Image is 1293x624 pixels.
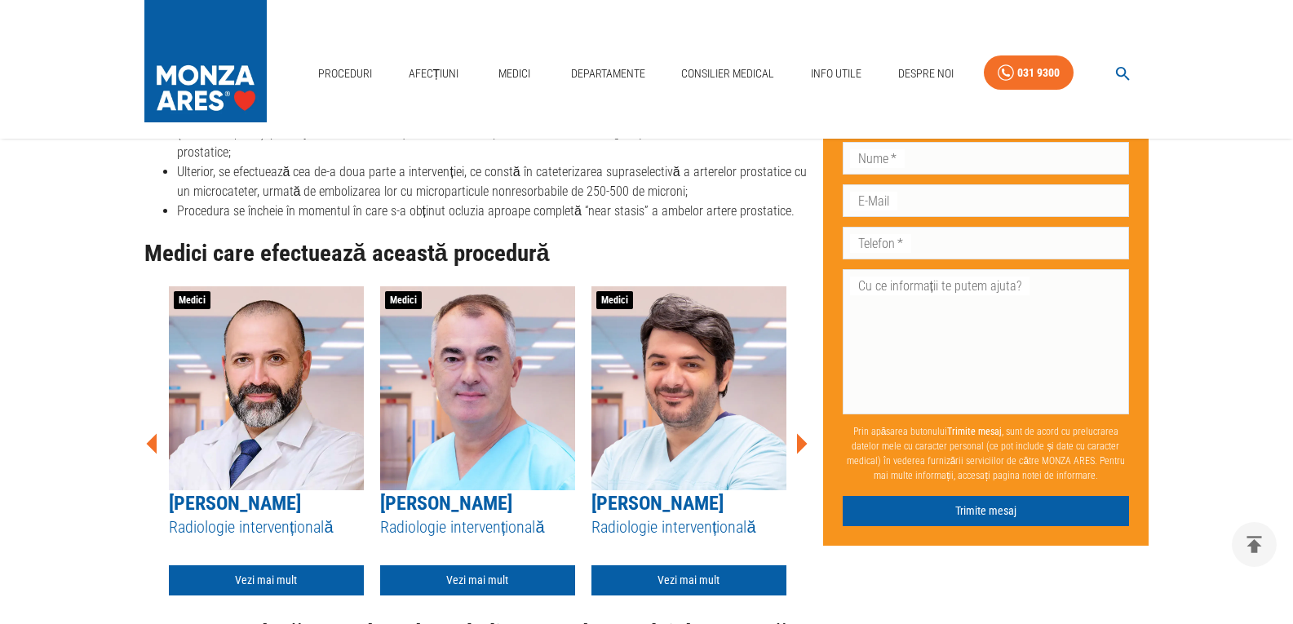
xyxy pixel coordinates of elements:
[169,286,364,490] img: Dr. Mihai Crețeanu Jr
[380,516,575,538] h5: Radiologie intervențională
[385,291,422,309] span: Medici
[591,286,786,490] img: Dr. Sebastian Botezatu
[947,426,1002,437] b: Trimite mesaj
[402,57,466,91] a: Afecțiuni
[843,418,1130,489] p: Prin apăsarea butonului , sunt de acord cu prelucrarea datelor mele cu caracter personal (ce pot ...
[380,565,575,595] a: Vezi mai mult
[380,492,512,515] a: [PERSON_NAME]
[565,57,652,91] a: Departamente
[591,516,786,538] h5: Radiologie intervențională
[1232,522,1277,567] button: delete
[984,55,1074,91] a: 031 9300
[177,201,810,221] li: Procedura se încheie în momentul în care s-a obținut ocluzia aproape completă “near stasis” a amb...
[177,162,810,201] li: Ulterior, se efectuează cea de-a doua parte a intervenției, ce constă în cateterizarea supraselec...
[1017,63,1060,83] div: 031 9300
[843,496,1130,526] button: Trimite mesaj
[174,291,210,309] span: Medici
[596,291,633,309] span: Medici
[169,565,364,595] a: Vezi mai mult
[312,57,379,91] a: Proceduri
[169,492,301,515] a: [PERSON_NAME]
[591,492,724,515] a: [PERSON_NAME]
[591,565,786,595] a: Vezi mai mult
[144,241,810,267] h2: Medici care efectuează această procedură
[675,57,781,91] a: Consilier Medical
[489,57,541,91] a: Medici
[892,57,960,91] a: Despre Noi
[169,516,364,538] h5: Radiologie intervențională
[804,57,868,91] a: Info Utile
